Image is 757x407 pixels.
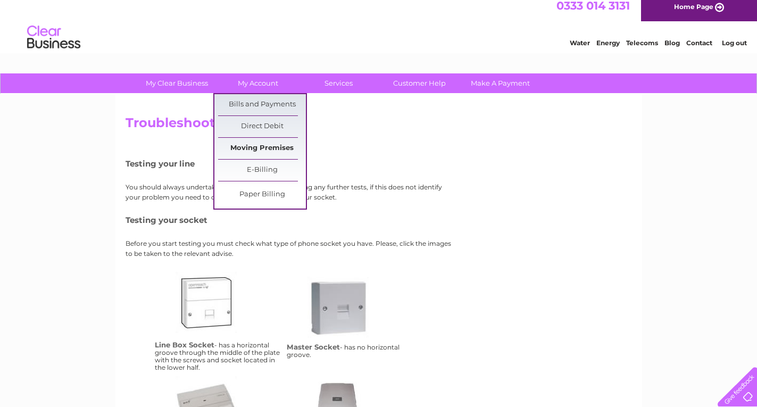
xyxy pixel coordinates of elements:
[307,277,393,362] a: ms
[722,45,747,53] a: Log out
[218,116,306,137] a: Direct Debit
[152,269,284,374] td: - has a horizontal groove through the middle of the plate with the screws and socket located in t...
[664,45,680,53] a: Blog
[126,182,455,202] p: You should always undertake a line test before completing any further tests, if this does not ide...
[626,45,658,53] a: Telecoms
[126,238,455,259] p: Before you start testing you must check what type of phone socket you have. Please, click the ima...
[214,73,302,93] a: My Account
[295,73,382,93] a: Services
[218,184,306,205] a: Paper Billing
[155,340,214,349] h4: Line Box Socket
[27,28,81,60] img: logo.png
[556,5,630,19] a: 0333 014 3131
[218,94,306,115] a: Bills and Payments
[133,73,221,93] a: My Clear Business
[126,159,455,168] h5: Testing your line
[218,138,306,159] a: Moving Premises
[284,269,416,374] td: - has no horizontal groove.
[126,215,455,225] h5: Testing your socket
[596,45,620,53] a: Energy
[126,115,632,136] h2: Troubleshooting
[176,272,261,357] a: lbs
[376,73,463,93] a: Customer Help
[456,73,544,93] a: Make A Payment
[686,45,712,53] a: Contact
[570,45,590,53] a: Water
[287,343,340,351] h4: Master Socket
[128,6,630,52] div: Clear Business is a trading name of Verastar Limited (registered in [GEOGRAPHIC_DATA] No. 3667643...
[218,160,306,181] a: E-Billing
